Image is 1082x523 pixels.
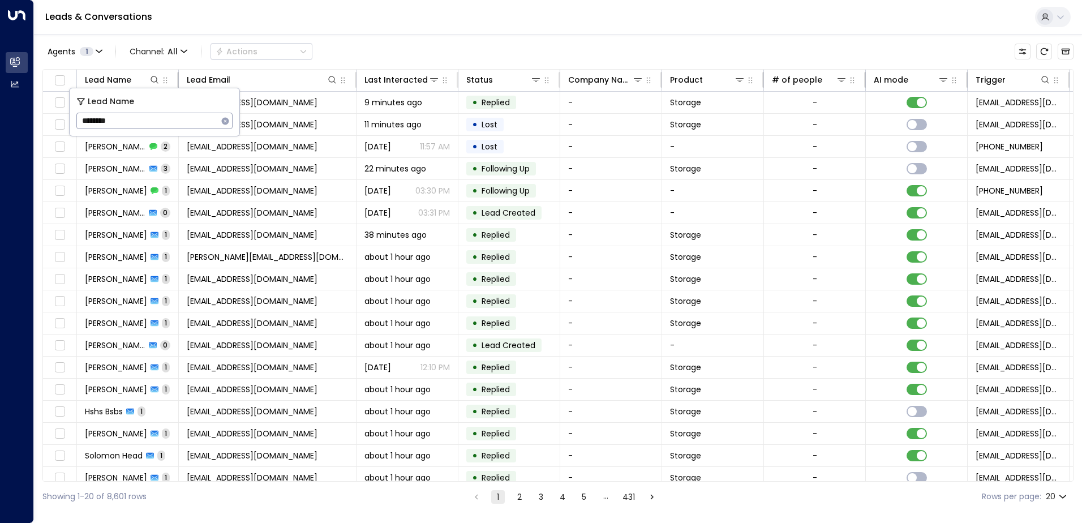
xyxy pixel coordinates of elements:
[187,119,317,130] span: roxxialabama@aol.com
[472,314,478,333] div: •
[160,208,170,217] span: 0
[364,340,431,351] span: about 1 hour ago
[415,185,450,196] p: 03:30 PM
[560,379,662,400] td: -
[976,450,1061,461] span: leads@space-station.co.uk
[560,202,662,224] td: -
[85,318,147,329] span: Luke Dolton
[670,229,701,241] span: Storage
[85,362,147,373] span: Luke Dolton
[85,428,147,439] span: Rory Fulton
[560,224,662,246] td: -
[813,119,817,130] div: -
[162,186,170,195] span: 1
[662,136,764,157] td: -
[469,490,659,504] nav: pagination navigation
[813,362,817,373] div: -
[482,163,530,174] span: Following Up
[85,185,147,196] span: Razey Khan
[976,318,1061,329] span: leads@space-station.co.uk
[670,406,701,417] span: Storage
[418,207,450,218] p: 03:31 PM
[577,490,591,504] button: Go to page 5
[364,428,431,439] span: about 1 hour ago
[472,424,478,443] div: •
[976,185,1043,196] span: +447490726028
[670,295,701,307] span: Storage
[364,163,426,174] span: 22 minutes ago
[138,406,145,416] span: 1
[813,251,817,263] div: -
[670,163,701,174] span: Storage
[976,207,1061,218] span: leads@space-station.co.uk
[813,428,817,439] div: -
[1036,44,1052,59] span: Refresh
[364,406,431,417] span: about 1 hour ago
[187,362,317,373] span: l.dolton4@gmail.com
[670,119,701,130] span: Storage
[85,73,160,87] div: Lead Name
[187,340,317,351] span: l.dolton4@gmail.com
[560,136,662,157] td: -
[472,93,478,112] div: •
[53,405,67,419] span: Toggle select row
[472,468,478,487] div: •
[42,44,106,59] button: Agents1
[162,274,170,284] span: 1
[466,73,493,87] div: Status
[813,141,817,152] div: -
[216,46,257,57] div: Actions
[813,340,817,351] div: -
[45,10,152,23] a: Leads & Conversations
[813,450,817,461] div: -
[670,251,701,263] span: Storage
[560,445,662,466] td: -
[53,118,67,132] span: Toggle select row
[568,73,643,87] div: Company Name
[482,318,510,329] span: Replied
[813,207,817,218] div: -
[472,137,478,156] div: •
[813,229,817,241] div: -
[976,97,1061,108] span: leads@space-station.co.uk
[472,203,478,222] div: •
[482,251,510,263] span: Replied
[560,92,662,113] td: -
[472,446,478,465] div: •
[670,273,701,285] span: Storage
[599,490,612,504] div: …
[48,48,75,55] span: Agents
[364,273,431,285] span: about 1 hour ago
[125,44,192,59] button: Channel:All
[560,158,662,179] td: -
[482,119,497,130] span: Lost
[420,362,450,373] p: 12:10 PM
[85,273,147,285] span: Libby Cotton
[157,451,165,460] span: 1
[472,358,478,377] div: •
[976,340,1061,351] span: leads@space-station.co.uk
[85,251,147,263] span: Louise Ettridge
[813,318,817,329] div: -
[85,384,147,395] span: Chris Benson
[670,428,701,439] span: Storage
[162,362,170,372] span: 1
[976,406,1061,417] span: leads@space-station.co.uk
[466,73,542,87] div: Status
[53,184,67,198] span: Toggle select row
[85,295,147,307] span: Yoshio Larson
[482,450,510,461] span: Replied
[482,362,510,373] span: Replied
[53,250,67,264] span: Toggle select row
[813,273,817,285] div: -
[482,295,510,307] span: Replied
[560,114,662,135] td: -
[534,490,548,504] button: Go to page 3
[364,450,431,461] span: about 1 hour ago
[560,268,662,290] td: -
[560,423,662,444] td: -
[187,472,317,483] span: rucixy@gmail.com
[482,406,510,417] span: Replied
[976,362,1061,373] span: leads@space-station.co.uk
[162,296,170,306] span: 1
